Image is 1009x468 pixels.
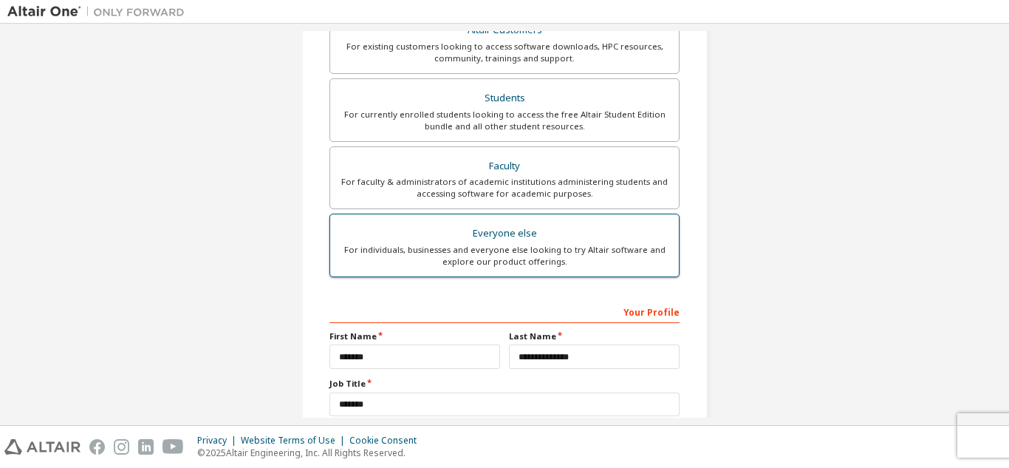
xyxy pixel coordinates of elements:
div: Privacy [197,435,241,447]
img: youtube.svg [163,439,184,455]
div: Website Terms of Use [241,435,349,447]
p: © 2025 Altair Engineering, Inc. All Rights Reserved. [197,447,425,459]
div: For individuals, businesses and everyone else looking to try Altair software and explore our prod... [339,244,670,268]
div: Everyone else [339,223,670,244]
img: facebook.svg [89,439,105,455]
label: Last Name [509,330,680,342]
img: Altair One [7,4,192,19]
img: altair_logo.svg [4,439,81,455]
label: First Name [329,330,500,342]
div: Cookie Consent [349,435,425,447]
img: linkedin.svg [138,439,154,455]
label: Job Title [329,378,680,390]
div: Students [339,88,670,109]
div: For currently enrolled students looking to access the free Altair Student Edition bundle and all ... [339,109,670,132]
div: Your Profile [329,299,680,323]
div: Faculty [339,156,670,177]
div: For faculty & administrators of academic institutions administering students and accessing softwa... [339,176,670,200]
div: For existing customers looking to access software downloads, HPC resources, community, trainings ... [339,41,670,64]
img: instagram.svg [114,439,129,455]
